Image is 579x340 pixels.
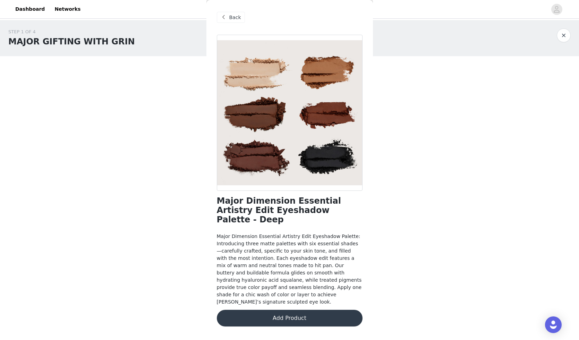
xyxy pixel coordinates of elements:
a: Networks [50,1,85,17]
div: STEP 1 OF 4 [8,28,135,35]
span: Back [229,14,241,21]
h1: Major Dimension Essential Artistry Edit Eyeshadow Palette - Deep [217,196,363,224]
span: Major Dimension Essential Artistry Edit Eyeshadow Palette: Introducing three matte palettes with ... [217,233,362,305]
div: avatar [553,4,560,15]
div: Open Intercom Messenger [545,316,562,333]
button: Add Product [217,310,363,326]
a: Dashboard [11,1,49,17]
h1: MAJOR GIFTING WITH GRIN [8,35,135,48]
